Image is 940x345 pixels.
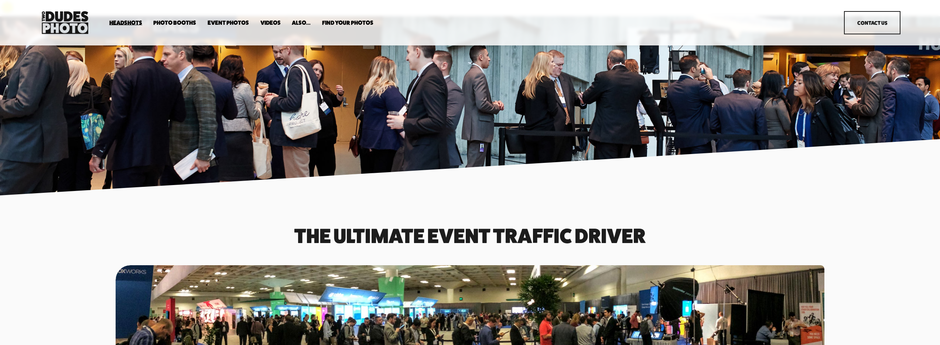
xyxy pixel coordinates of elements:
[153,19,196,26] a: folder dropdown
[109,20,142,26] span: Headshots
[153,20,196,26] span: Photo Booths
[260,19,281,26] a: Videos
[116,226,825,245] h1: The Ultimate event traffic driver
[322,20,373,26] span: Find Your Photos
[292,19,311,26] a: folder dropdown
[208,19,249,26] a: Event Photos
[40,9,90,36] img: Two Dudes Photo | Headshots, Portraits &amp; Photo Booths
[844,11,900,34] a: Contact Us
[292,20,311,26] span: Also...
[322,19,373,26] a: folder dropdown
[109,19,142,26] a: folder dropdown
